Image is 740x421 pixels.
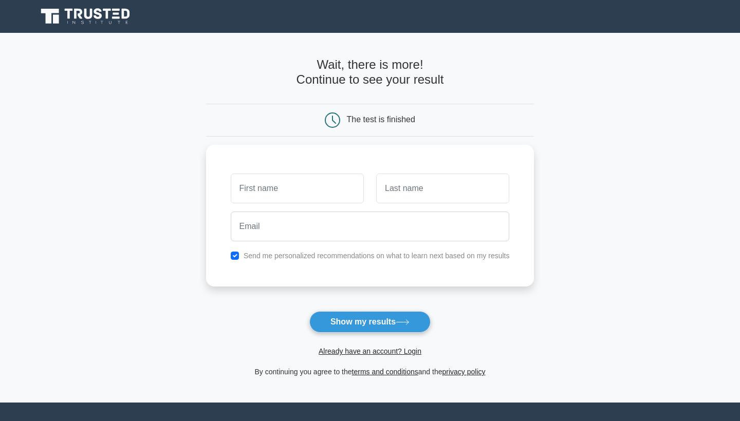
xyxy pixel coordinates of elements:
h4: Wait, there is more! Continue to see your result [206,58,534,87]
input: Email [231,212,510,241]
a: terms and conditions [352,368,418,376]
a: privacy policy [442,368,486,376]
button: Show my results [309,311,431,333]
a: Already have an account? Login [319,347,421,355]
label: Send me personalized recommendations on what to learn next based on my results [244,252,510,260]
div: The test is finished [347,115,415,124]
input: Last name [376,174,509,203]
div: By continuing you agree to the and the [200,366,541,378]
input: First name [231,174,364,203]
